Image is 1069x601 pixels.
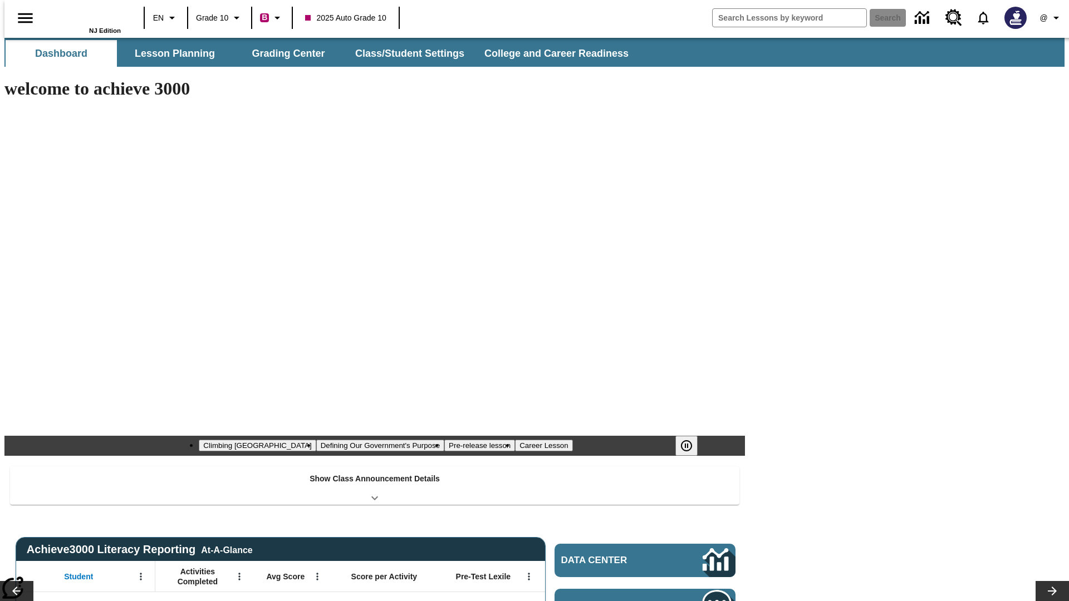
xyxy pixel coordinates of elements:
[4,38,1065,67] div: SubNavbar
[27,543,253,556] span: Achieve3000 Literacy Reporting
[456,572,511,582] span: Pre-Test Lexile
[89,27,121,34] span: NJ Edition
[266,572,305,582] span: Avg Score
[515,440,572,451] button: Slide 4 Career Lesson
[675,436,698,456] button: Pause
[148,8,184,28] button: Language: EN, Select a language
[9,2,42,35] button: Open side menu
[1004,7,1027,29] img: Avatar
[6,40,117,67] button: Dashboard
[351,572,418,582] span: Score per Activity
[10,466,739,505] div: Show Class Announcement Details
[316,440,444,451] button: Slide 2 Defining Our Government's Purpose
[310,473,440,485] p: Show Class Announcement Details
[262,11,267,24] span: B
[675,436,709,456] div: Pause
[199,440,316,451] button: Slide 1 Climbing Mount Tai
[133,568,149,585] button: Open Menu
[4,40,639,67] div: SubNavbar
[48,5,121,27] a: Home
[233,40,344,67] button: Grading Center
[231,568,248,585] button: Open Menu
[1033,8,1069,28] button: Profile/Settings
[48,4,121,34] div: Home
[153,12,164,24] span: EN
[998,3,1033,32] button: Select a new avatar
[256,8,288,28] button: Boost Class color is violet red. Change class color
[444,440,515,451] button: Slide 3 Pre-release lesson
[555,544,735,577] a: Data Center
[305,12,386,24] span: 2025 Auto Grade 10
[346,40,473,67] button: Class/Student Settings
[309,568,326,585] button: Open Menu
[196,12,228,24] span: Grade 10
[192,8,248,28] button: Grade: Grade 10, Select a grade
[713,9,866,27] input: search field
[939,3,969,33] a: Resource Center, Will open in new tab
[64,572,93,582] span: Student
[119,40,231,67] button: Lesson Planning
[1039,12,1047,24] span: @
[969,3,998,32] a: Notifications
[521,568,537,585] button: Open Menu
[561,555,665,566] span: Data Center
[201,543,252,555] div: At-A-Glance
[1036,581,1069,601] button: Lesson carousel, Next
[4,78,745,99] h1: welcome to achieve 3000
[475,40,638,67] button: College and Career Readiness
[908,3,939,33] a: Data Center
[161,566,234,587] span: Activities Completed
